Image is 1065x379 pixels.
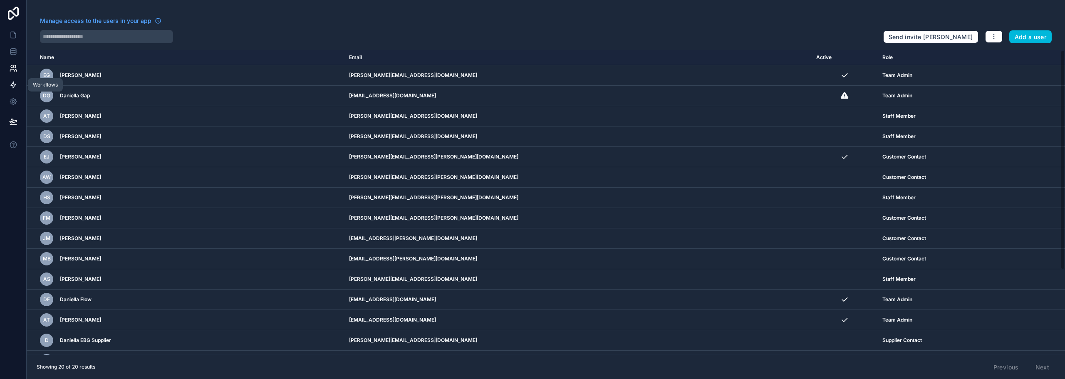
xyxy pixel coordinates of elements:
td: [PERSON_NAME][EMAIL_ADDRESS][DOMAIN_NAME] [344,330,811,351]
span: [PERSON_NAME] [60,215,101,221]
span: [PERSON_NAME] [60,276,101,282]
td: [PERSON_NAME][EMAIL_ADDRESS][DOMAIN_NAME] [344,126,811,147]
span: MB [43,255,51,262]
span: D [45,337,49,344]
span: Customer Contact [882,215,926,221]
span: Staff Member [882,133,916,140]
span: Customer Contact [882,255,926,262]
span: Staff Member [882,113,916,119]
span: Daniella Gap [60,92,90,99]
span: Team Admin [882,296,912,303]
th: Email [344,50,811,65]
span: [PERSON_NAME] [60,133,101,140]
span: Customer Contact [882,174,926,181]
span: AT [43,317,50,323]
span: Staff Member [882,194,916,201]
span: Team Admin [882,72,912,79]
th: Name [27,50,344,65]
div: Workflows [33,82,58,88]
span: [PERSON_NAME] [60,174,101,181]
span: Manage access to the users in your app [40,17,151,25]
span: Team Admin [882,92,912,99]
td: [EMAIL_ADDRESS][DOMAIN_NAME] [344,290,811,310]
th: Active [811,50,877,65]
span: [PERSON_NAME] [60,317,101,323]
td: [EMAIL_ADDRESS][DOMAIN_NAME] [344,351,811,371]
span: HS [43,194,50,201]
span: Staff Member [882,276,916,282]
td: [PERSON_NAME][EMAIL_ADDRESS][PERSON_NAME][DOMAIN_NAME] [344,167,811,188]
td: [PERSON_NAME][EMAIL_ADDRESS][PERSON_NAME][DOMAIN_NAME] [344,208,811,228]
td: [PERSON_NAME][EMAIL_ADDRESS][DOMAIN_NAME] [344,106,811,126]
span: EG [43,72,50,79]
span: [PERSON_NAME] [60,194,101,201]
span: Daniella EBG Supplier [60,337,111,344]
td: [PERSON_NAME][EMAIL_ADDRESS][PERSON_NAME][DOMAIN_NAME] [344,147,811,167]
a: Manage access to the users in your app [40,17,161,25]
span: Customer Contact [882,154,926,160]
span: Team Admin [882,317,912,323]
span: [PERSON_NAME] [60,235,101,242]
span: DF [43,296,50,303]
span: DG [43,92,50,99]
td: [PERSON_NAME][EMAIL_ADDRESS][PERSON_NAME][DOMAIN_NAME] [344,188,811,208]
td: [EMAIL_ADDRESS][PERSON_NAME][DOMAIN_NAME] [344,228,811,249]
div: scrollable content [27,50,1065,355]
td: [PERSON_NAME][EMAIL_ADDRESS][DOMAIN_NAME] [344,269,811,290]
span: Customer Contact [882,235,926,242]
span: EJ [44,154,50,160]
button: Send invite [PERSON_NAME] [883,30,978,44]
td: [EMAIL_ADDRESS][PERSON_NAME][DOMAIN_NAME] [344,249,811,269]
td: [PERSON_NAME][EMAIL_ADDRESS][DOMAIN_NAME] [344,65,811,86]
span: DS [43,133,50,140]
span: AW [42,174,51,181]
span: AT [43,113,50,119]
span: [PERSON_NAME] [60,72,101,79]
span: [PERSON_NAME] [60,113,101,119]
th: Role [877,50,1017,65]
span: Supplier Contact [882,337,922,344]
span: [PERSON_NAME] [60,154,101,160]
td: [EMAIL_ADDRESS][DOMAIN_NAME] [344,310,811,330]
td: [EMAIL_ADDRESS][DOMAIN_NAME] [344,86,811,106]
span: AS [43,276,50,282]
span: FM [43,215,50,221]
button: Add a user [1009,30,1052,44]
span: JM [43,235,50,242]
span: Daniella Flow [60,296,92,303]
span: [PERSON_NAME] [60,255,101,262]
span: Showing 20 of 20 results [37,364,95,370]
